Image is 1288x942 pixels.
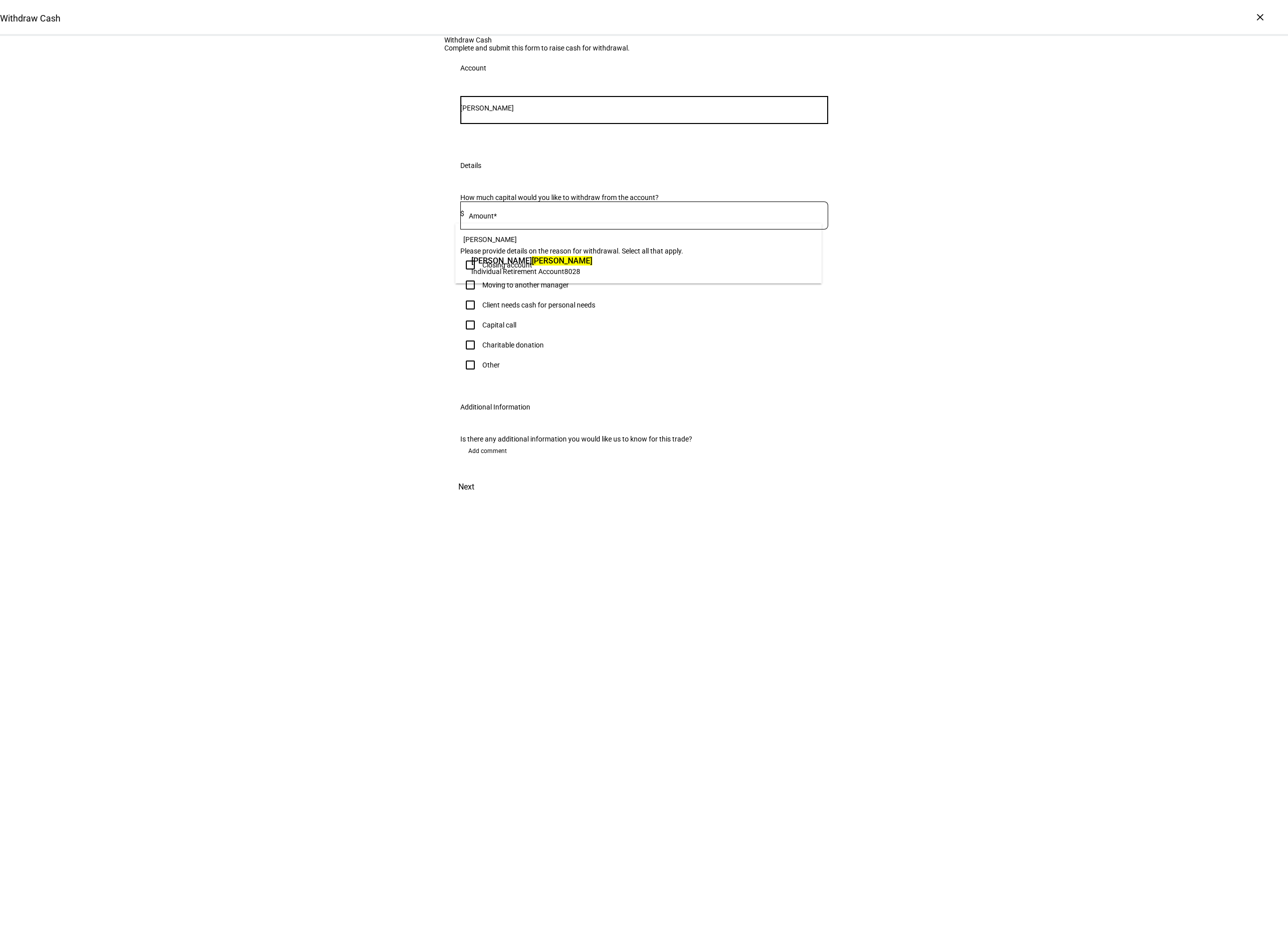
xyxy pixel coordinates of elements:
mat-label: Amount* [469,212,497,220]
span: Next [458,475,474,499]
div: Complete and submit this form to raise cash for withdrawal. [444,44,844,52]
button: Add comment [460,443,515,459]
div: How much capital would you like to withdraw from the account? [460,193,828,201]
span: $ [460,209,464,217]
div: Moving to another manager [482,281,569,289]
div: × [1252,9,1268,25]
span: Add comment [468,443,507,459]
mark: [PERSON_NAME] [532,256,592,265]
div: Account [460,64,486,72]
div: Withdraw Cash [444,36,844,44]
div: Details [460,161,481,169]
span: Individual Retirement Account [471,267,564,275]
div: Additional Information [460,403,530,411]
div: Capital call [482,321,516,329]
div: Other [482,361,500,369]
div: Michael Tapp [469,252,595,278]
span: 8028 [564,267,580,275]
input: Number [460,104,828,112]
div: Client needs cash for personal needs [482,301,595,309]
span: [PERSON_NAME] [471,255,592,266]
button: Next [444,475,488,499]
div: Charitable donation [482,341,544,349]
div: Is there any additional information you would like us to know for this trade? [460,435,828,443]
span: [PERSON_NAME] [463,235,517,243]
